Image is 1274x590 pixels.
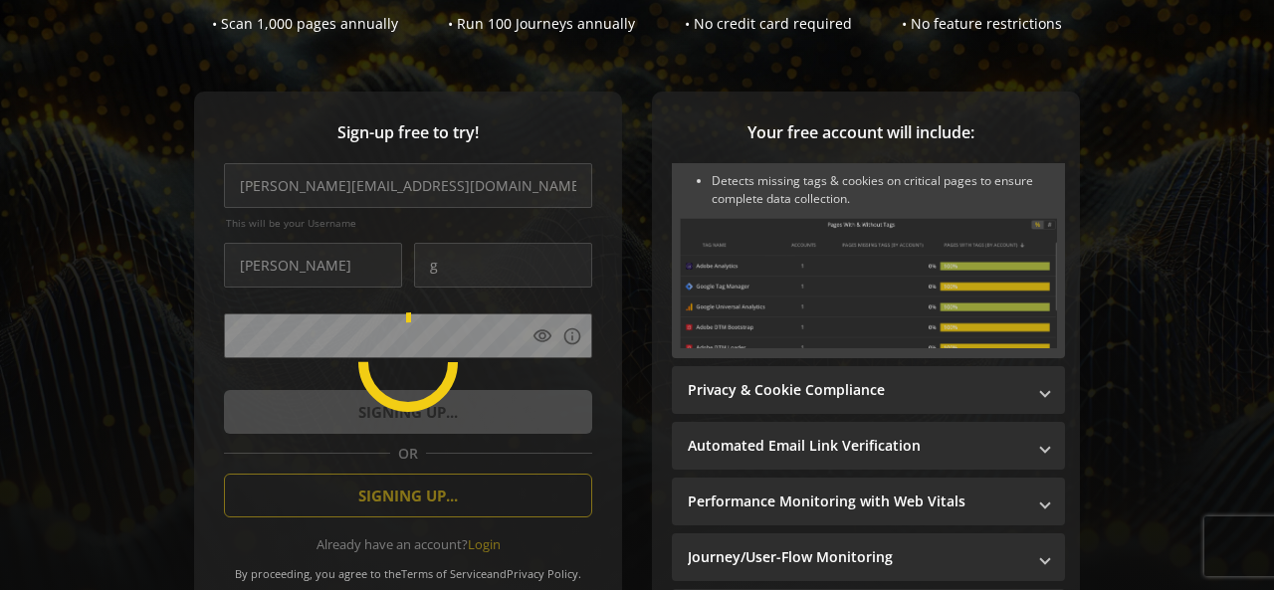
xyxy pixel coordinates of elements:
span: Your free account will include: [672,121,1050,144]
div: • Run 100 Journeys annually [448,14,635,34]
div: Sitewide Inventory & Monitoring [672,85,1065,358]
li: Detects missing tags & cookies on critical pages to ensure complete data collection. [712,172,1057,208]
a: Privacy Policy [507,566,578,581]
mat-panel-title: Automated Email Link Verification [688,436,1025,456]
div: By proceeding, you agree to the and . [224,553,592,581]
img: Sitewide Inventory & Monitoring [680,218,1057,348]
mat-expansion-panel-header: Performance Monitoring with Web Vitals [672,478,1065,525]
div: • No credit card required [685,14,852,34]
div: • Scan 1,000 pages annually [212,14,398,34]
mat-panel-title: Privacy & Cookie Compliance [688,380,1025,400]
div: • No feature restrictions [902,14,1062,34]
mat-panel-title: Performance Monitoring with Web Vitals [688,492,1025,511]
span: Sign-up free to try! [224,121,592,144]
mat-expansion-panel-header: Automated Email Link Verification [672,422,1065,470]
a: Terms of Service [401,566,487,581]
mat-panel-title: Journey/User-Flow Monitoring [688,547,1025,567]
mat-expansion-panel-header: Journey/User-Flow Monitoring [672,533,1065,581]
mat-expansion-panel-header: Privacy & Cookie Compliance [672,366,1065,414]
